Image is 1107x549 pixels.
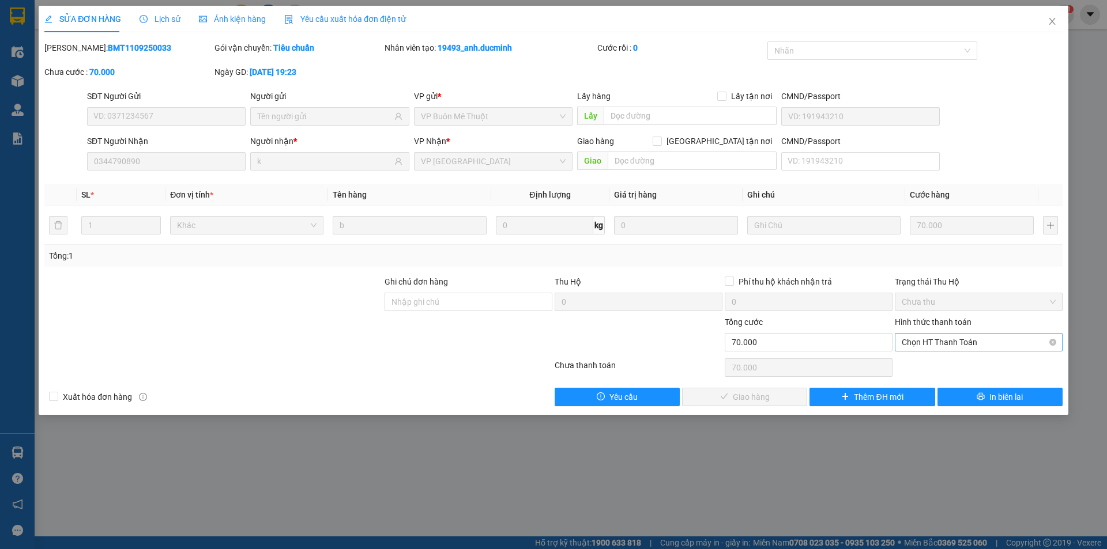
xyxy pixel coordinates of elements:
span: edit [44,15,52,23]
span: Ảnh kiện hàng [199,14,266,24]
span: Lấy tận nơi [726,90,777,103]
span: Chưa thu [902,293,1056,311]
div: VP gửi [414,90,573,103]
span: Chọn HT Thanh Toán [902,334,1056,351]
div: CMND/Passport [781,90,940,103]
img: icon [284,15,293,24]
span: exclamation-circle [597,392,605,402]
span: VP Buôn Mê Thuột [421,108,566,125]
span: SỬA ĐƠN HÀNG [44,14,121,24]
div: Người gửi [250,90,409,103]
span: Cước hàng [910,190,950,199]
input: Dọc đường [604,107,777,125]
span: Yêu cầu [609,391,638,403]
input: 0 [614,216,738,234]
span: Xuất hóa đơn hàng [58,391,137,403]
span: user [394,157,402,165]
label: Hình thức thanh toán [895,317,972,327]
button: delete [49,216,67,234]
button: exclamation-circleYêu cầu [555,388,680,406]
span: close-circle [1049,339,1056,346]
span: kg [593,216,605,234]
span: printer [977,392,985,402]
div: [PERSON_NAME]: [44,41,212,54]
span: Lấy hàng [577,92,611,101]
div: SĐT Người Gửi [87,90,246,103]
input: VD: Bàn, Ghế [333,216,486,234]
div: Ngày GD: [214,66,382,78]
span: SL [81,190,91,199]
div: Chưa cước : [44,66,212,78]
span: info-circle [139,393,147,401]
b: [DATE] 19:23 [250,67,296,77]
div: Người nhận [250,135,409,147]
b: Tiêu chuẩn [273,43,314,52]
span: user [394,112,402,120]
span: Giá trị hàng [614,190,657,199]
b: 70.000 [89,67,115,77]
span: Tổng cước [725,317,763,327]
div: Gói vận chuyển: [214,41,382,54]
label: Ghi chú đơn hàng [385,277,448,286]
span: Phí thu hộ khách nhận trả [734,275,837,288]
div: Cước rồi : [597,41,765,54]
span: Khác [177,217,317,234]
div: Tổng: 1 [49,249,427,262]
div: CMND/Passport [781,135,940,147]
button: printerIn biên lai [937,388,1063,406]
input: Tên người nhận [257,155,391,168]
div: Trạng thái Thu Hộ [895,275,1063,288]
input: VD: 191943210 [781,107,940,126]
b: 0 [633,43,638,52]
div: Chưa thanh toán [553,359,724,379]
span: VP Thủ Đức [421,153,566,170]
input: Tên người gửi [257,110,391,123]
button: plusThêm ĐH mới [809,388,935,406]
input: 0 [910,216,1034,234]
button: checkGiao hàng [682,388,807,406]
span: Yêu cầu xuất hóa đơn điện tử [284,14,406,24]
input: Dọc đường [608,152,777,170]
span: Giao hàng [577,137,614,146]
span: close [1048,17,1057,26]
div: SĐT Người Nhận [87,135,246,147]
button: plus [1043,216,1058,234]
span: In biên lai [989,391,1023,403]
input: Ghi Chú [747,216,901,234]
span: Đơn vị tính [170,190,213,199]
b: BMT1109250033 [108,43,171,52]
b: 19493_anh.ducminh [438,43,512,52]
span: picture [199,15,207,23]
span: Lịch sử [140,14,180,24]
div: Nhân viên tạo: [385,41,595,54]
span: Định lượng [530,190,571,199]
span: Thu Hộ [555,277,581,286]
th: Ghi chú [743,184,905,206]
span: Giao [577,152,608,170]
span: [GEOGRAPHIC_DATA] tận nơi [662,135,777,147]
input: Ghi chú đơn hàng [385,293,552,311]
span: VP Nhận [414,137,446,146]
span: Lấy [577,107,604,125]
span: Thêm ĐH mới [854,391,903,403]
span: plus [841,392,849,402]
span: Tên hàng [333,190,367,199]
span: clock-circle [140,15,148,23]
button: Close [1036,6,1068,38]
